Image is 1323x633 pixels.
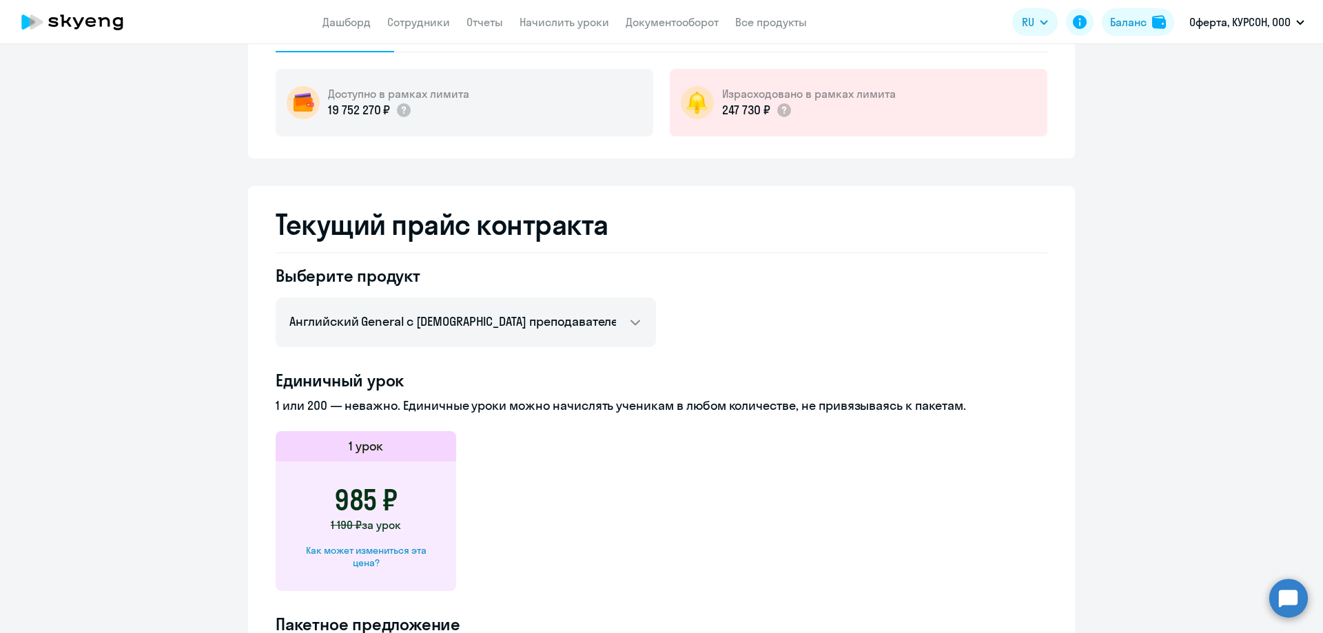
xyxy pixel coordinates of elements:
[735,15,807,29] a: Все продукты
[1102,8,1174,36] button: Балансbalance
[276,397,1047,415] p: 1 или 200 — неважно. Единичные уроки можно начислять ученикам в любом количестве, не привязываясь...
[722,86,896,101] h5: Израсходовано в рамках лимита
[1012,8,1058,36] button: RU
[322,15,371,29] a: Дашборд
[1189,14,1291,30] p: Оферта, КУРСОН, ООО
[626,15,719,29] a: Документооборот
[387,15,450,29] a: Сотрудники
[331,518,362,532] span: 1 190 ₽
[328,101,390,119] p: 19 752 270 ₽
[328,86,469,101] h5: Доступно в рамках лимита
[681,86,714,119] img: bell-circle.png
[1022,14,1034,30] span: RU
[1152,15,1166,29] img: balance
[466,15,503,29] a: Отчеты
[349,437,383,455] h5: 1 урок
[520,15,609,29] a: Начислить уроки
[287,86,320,119] img: wallet-circle.png
[276,208,1047,241] h2: Текущий прайс контракта
[276,264,656,287] h4: Выберите продукт
[1182,6,1311,39] button: Оферта, КУРСОН, ООО
[362,518,401,532] span: за урок
[276,369,1047,391] h4: Единичный урок
[1110,14,1147,30] div: Баланс
[722,101,770,119] p: 247 730 ₽
[334,484,398,517] h3: 985 ₽
[298,544,434,569] div: Как может измениться эта цена?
